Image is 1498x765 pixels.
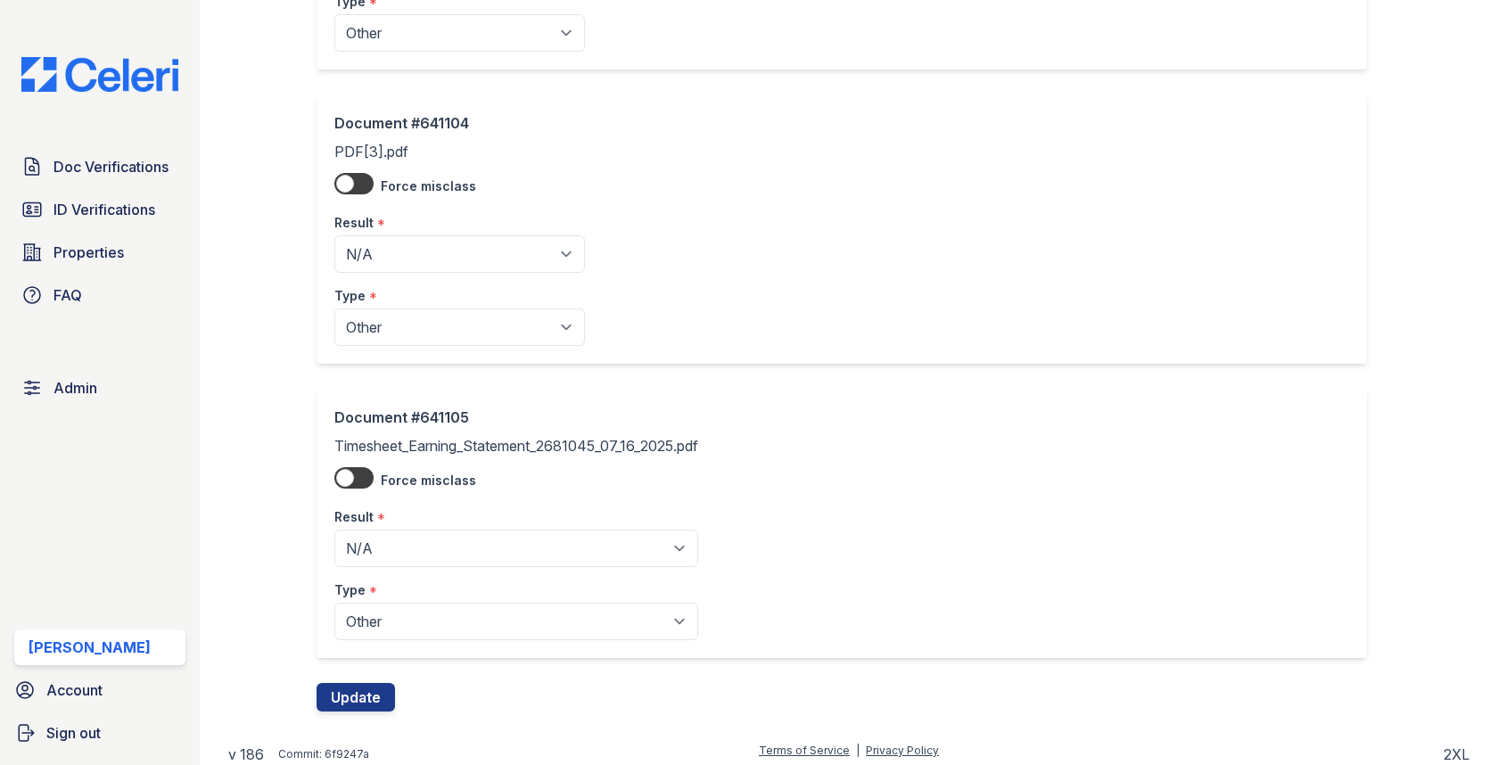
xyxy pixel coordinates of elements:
[14,149,185,185] a: Doc Verifications
[14,234,185,270] a: Properties
[14,277,185,313] a: FAQ
[29,637,151,658] div: [PERSON_NAME]
[46,679,103,701] span: Account
[53,377,97,399] span: Admin
[1444,744,1469,765] div: 2XL
[856,744,860,757] div: |
[334,407,698,428] div: Document #641105
[334,112,585,346] div: PDF[3].pdf
[14,370,185,406] a: Admin
[7,715,193,751] a: Sign out
[334,214,374,232] label: Result
[7,57,193,92] img: CE_Logo_Blue-a8612792a0a2168367f1c8372b55b34899dd931a85d93a1a3d3e32e68fde9ad4.png
[53,199,155,220] span: ID Verifications
[381,177,476,195] label: Force misclass
[53,284,82,306] span: FAQ
[334,112,585,134] div: Document #641104
[334,508,374,526] label: Result
[53,242,124,263] span: Properties
[228,744,264,765] a: v 186
[53,156,169,177] span: Doc Verifications
[7,672,193,708] a: Account
[759,744,850,757] a: Terms of Service
[334,287,366,305] label: Type
[866,744,939,757] a: Privacy Policy
[14,192,185,227] a: ID Verifications
[317,683,395,712] button: Update
[278,747,369,761] div: Commit: 6f9247a
[381,472,476,489] label: Force misclass
[334,407,698,640] div: Timesheet_Earning_Statement_2681045_07_16_2025.pdf
[334,581,366,599] label: Type
[46,722,101,744] span: Sign out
